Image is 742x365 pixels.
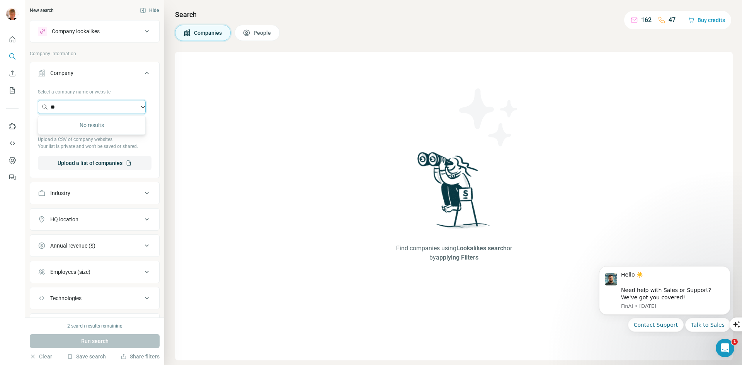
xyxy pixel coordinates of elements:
div: No results [40,117,144,133]
button: Search [6,49,19,63]
span: applying Filters [436,254,478,261]
button: Buy credits [688,15,725,25]
button: Feedback [6,170,19,184]
button: Use Surfe API [6,136,19,150]
iframe: Intercom notifications message [587,259,742,336]
button: Keywords [30,315,159,334]
iframe: Intercom live chat [716,339,734,357]
button: Quick start [6,32,19,46]
button: Share filters [121,353,160,360]
button: Clear [30,353,52,360]
div: Select a company name or website [38,85,151,95]
button: Employees (size) [30,263,159,281]
div: New search [30,7,54,14]
button: Industry [30,184,159,202]
div: Technologies [50,294,82,302]
span: People [254,29,272,37]
span: Find companies using or by [391,244,517,262]
p: 162 [641,15,652,25]
div: Company lookalikes [52,27,100,35]
button: Use Surfe on LinkedIn [6,119,19,133]
button: Save search [67,353,106,360]
p: Upload a CSV of company websites. [38,136,151,143]
button: Hide [134,5,164,16]
p: Your list is private and won't be saved or shared. [38,143,151,150]
button: Dashboard [6,153,19,167]
button: Company lookalikes [30,22,159,41]
div: Company [50,69,73,77]
button: HQ location [30,210,159,229]
h4: Search [175,9,733,20]
div: Industry [50,189,70,197]
img: Surfe Illustration - Stars [454,83,524,152]
img: Surfe Illustration - Woman searching with binoculars [414,150,494,236]
span: Lookalikes search [456,244,507,252]
button: Annual revenue ($) [30,236,159,255]
div: 2 search results remaining [67,323,123,329]
button: Technologies [30,289,159,307]
button: Upload a list of companies [38,156,151,170]
div: HQ location [50,216,78,223]
button: Company [30,64,159,85]
p: 47 [669,15,676,25]
div: Employees (size) [50,268,90,276]
div: Annual revenue ($) [50,242,95,250]
span: Companies [194,29,223,37]
button: My lists [6,83,19,97]
button: Enrich CSV [6,66,19,80]
p: Company information [30,50,160,57]
img: Avatar [6,8,19,20]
